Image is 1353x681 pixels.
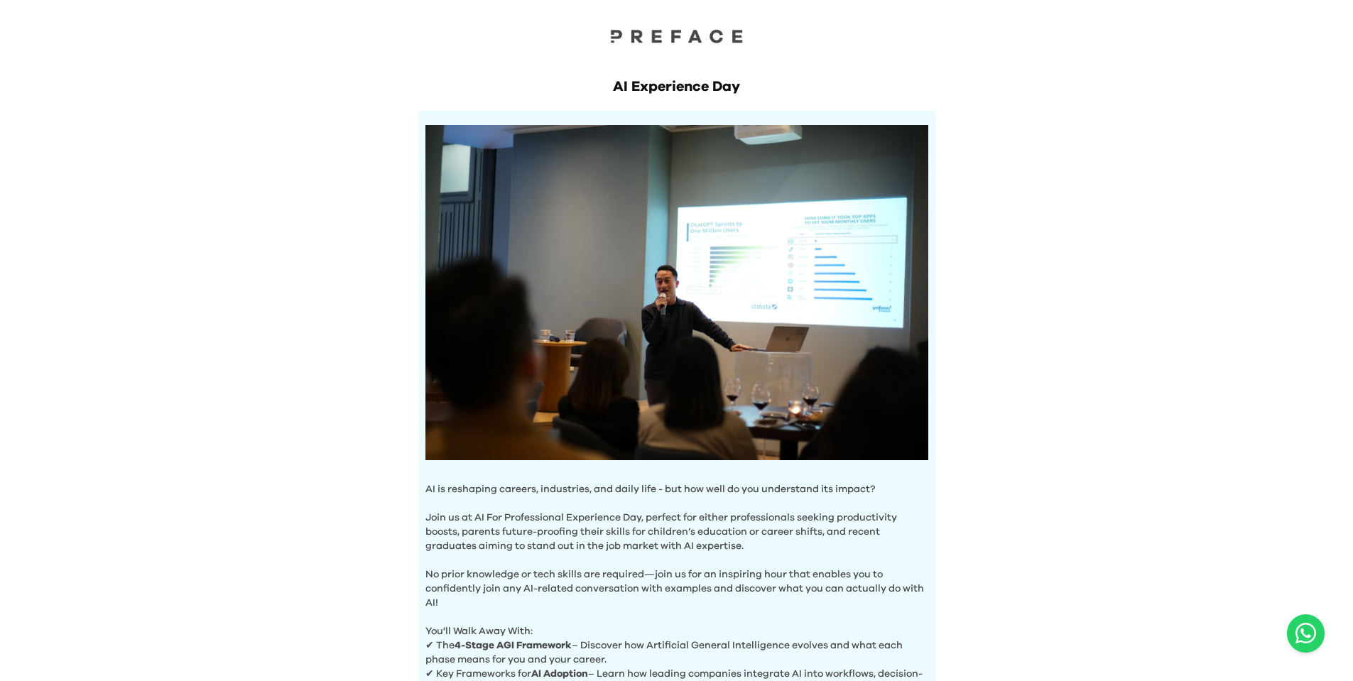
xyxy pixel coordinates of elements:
[418,77,935,97] h1: AI Experience Day
[1287,614,1325,653] a: Chat with us on WhatsApp
[455,641,572,650] b: 4-Stage AGI Framework
[606,28,748,43] img: Preface Logo
[606,28,748,48] a: Preface Logo
[425,610,928,638] p: You'll Walk Away With:
[531,669,588,679] b: AI Adoption
[425,638,928,667] p: ✔ The – Discover how Artificial General Intelligence evolves and what each phase means for you an...
[425,496,928,553] p: Join us at AI For Professional Experience Day, perfect for either professionals seeking productiv...
[425,482,928,496] p: AI is reshaping careers, industries, and daily life - but how well do you understand its impact?
[425,553,928,610] p: No prior knowledge or tech skills are required—join us for an inspiring hour that enables you to ...
[425,125,928,460] img: Hero Image
[1287,614,1325,653] button: Open WhatsApp chat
